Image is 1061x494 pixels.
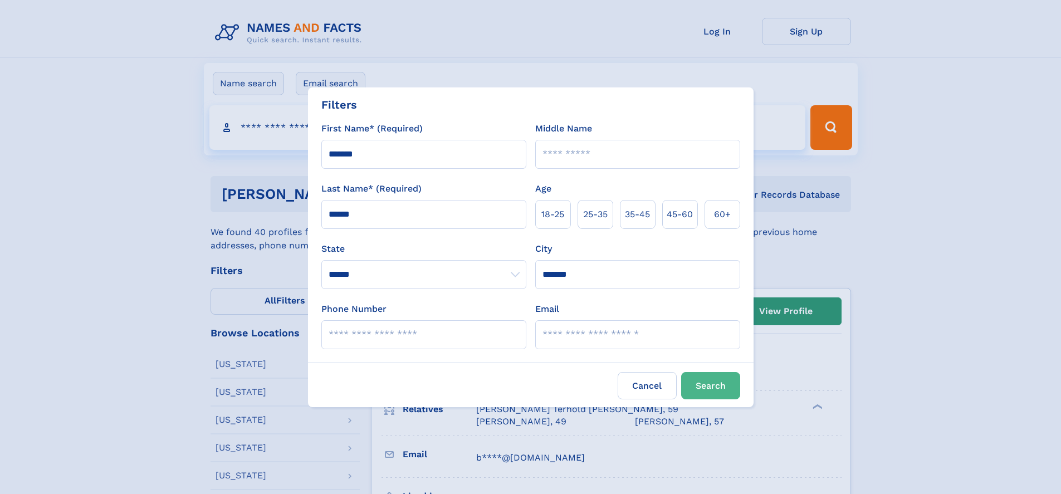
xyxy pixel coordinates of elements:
[535,122,592,135] label: Middle Name
[321,302,387,316] label: Phone Number
[618,372,677,399] label: Cancel
[667,208,693,221] span: 45‑60
[681,372,740,399] button: Search
[535,302,559,316] label: Email
[541,208,564,221] span: 18‑25
[321,96,357,113] div: Filters
[321,182,422,195] label: Last Name* (Required)
[321,242,526,256] label: State
[625,208,650,221] span: 35‑45
[583,208,608,221] span: 25‑35
[714,208,731,221] span: 60+
[535,242,552,256] label: City
[535,182,551,195] label: Age
[321,122,423,135] label: First Name* (Required)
